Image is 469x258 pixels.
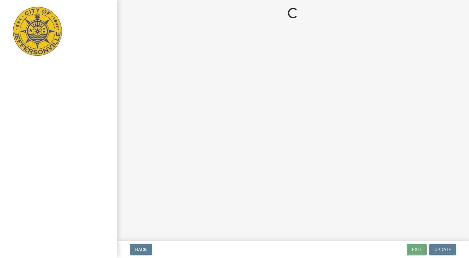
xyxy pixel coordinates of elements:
span: Back [135,247,147,252]
img: City of Jeffersonville, Indiana [13,7,62,56]
span: Update [434,247,451,252]
button: Update [429,244,456,255]
button: Back [130,244,152,255]
button: Exit [407,244,427,255]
